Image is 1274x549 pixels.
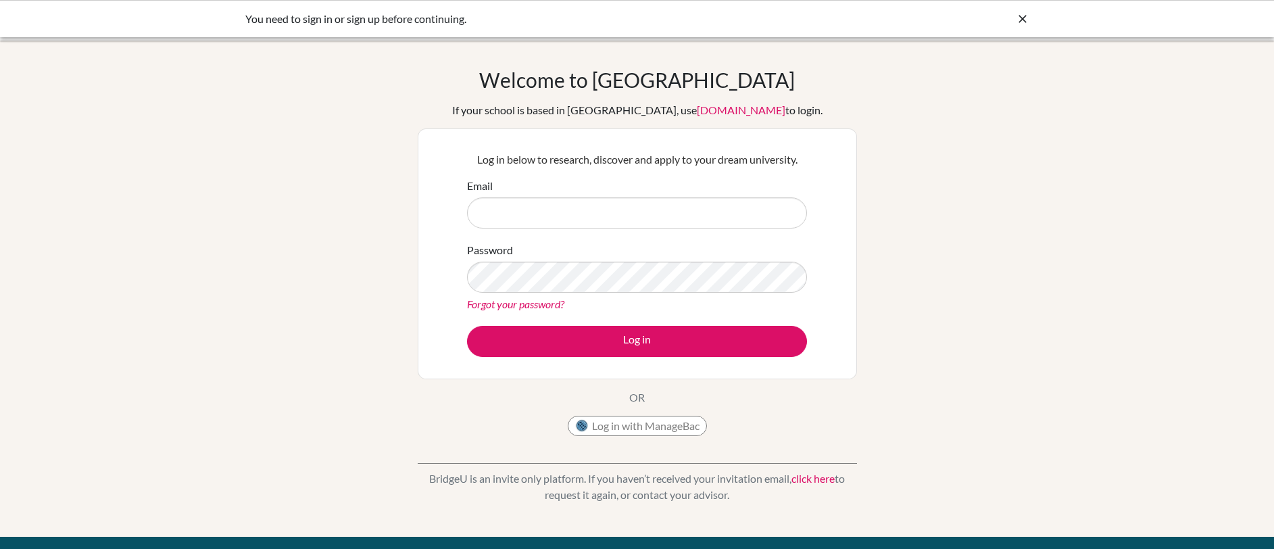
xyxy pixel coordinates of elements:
[479,68,795,92] h1: Welcome to [GEOGRAPHIC_DATA]
[467,242,513,258] label: Password
[418,471,857,503] p: BridgeU is an invite only platform. If you haven’t received your invitation email, to request it ...
[791,472,835,485] a: click here
[467,326,807,357] button: Log in
[629,389,645,406] p: OR
[697,103,785,116] a: [DOMAIN_NAME]
[245,11,827,27] div: You need to sign in or sign up before continuing.
[467,178,493,194] label: Email
[568,416,707,436] button: Log in with ManageBac
[467,297,564,310] a: Forgot your password?
[467,151,807,168] p: Log in below to research, discover and apply to your dream university.
[452,102,823,118] div: If your school is based in [GEOGRAPHIC_DATA], use to login.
